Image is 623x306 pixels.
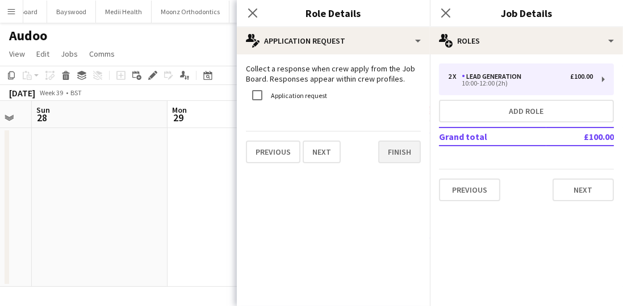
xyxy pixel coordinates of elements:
div: Lead Generation [462,73,526,80]
p: Collect a response when crew apply from the Job Board. Responses appear within crew profiles. [246,63,421,84]
span: 28 [35,111,50,124]
h3: Job Details [430,6,623,20]
a: View [5,46,30,61]
button: Moonz Orthodontics [152,1,229,23]
span: View [9,49,25,59]
label: Application request [269,91,327,100]
button: Cygnet Distillery [229,1,295,23]
button: Next [303,141,341,163]
div: [DATE] [9,87,35,99]
a: Edit [32,46,54,61]
button: Add role [439,100,614,122]
div: BST [70,88,82,97]
span: Week 39 [37,88,66,97]
button: Medii Health [96,1,152,23]
a: Comms [85,46,119,61]
button: Previous [246,141,300,163]
td: Grand total [439,127,546,146]
h3: Role Details [237,6,430,20]
div: 2 x [448,73,462,80]
span: Mon [172,105,187,115]
h1: Audoo [9,27,47,44]
td: £100.00 [546,127,614,146]
span: Sun [36,105,50,115]
span: Comms [89,49,115,59]
a: Jobs [56,46,82,61]
div: Application Request [237,27,430,54]
div: 10:00-12:00 (2h) [448,80,593,86]
button: Finish [378,141,421,163]
div: Roles [430,27,623,54]
button: Previous [439,178,500,201]
span: 29 [170,111,187,124]
div: £100.00 [570,73,593,80]
button: Bayswood [47,1,96,23]
span: Edit [36,49,49,59]
span: Jobs [61,49,78,59]
button: Next [553,178,614,201]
